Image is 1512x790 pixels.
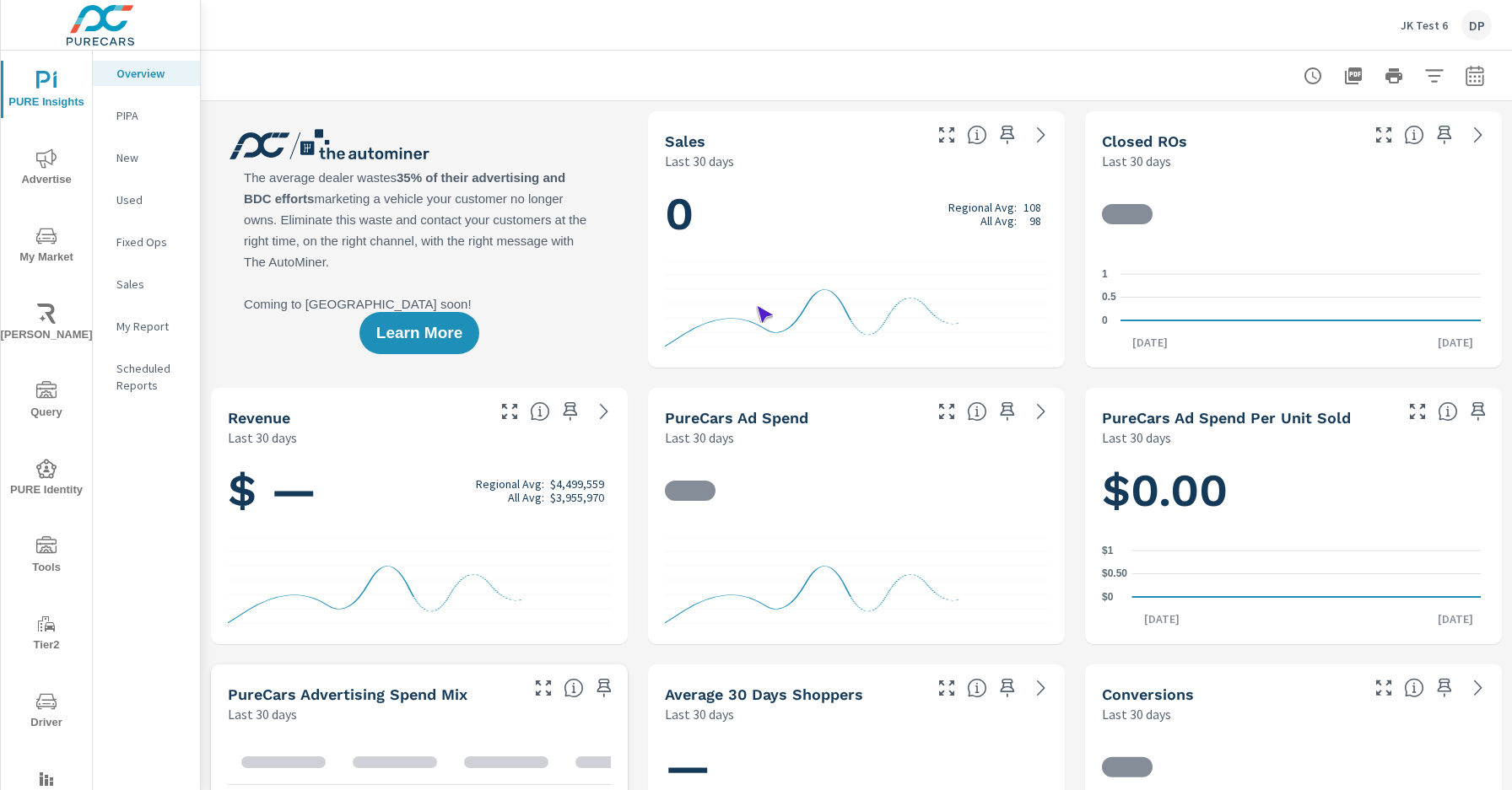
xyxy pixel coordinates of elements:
p: Last 30 days [1102,427,1171,448]
button: Make Fullscreen [496,398,523,425]
p: [DATE] [1426,610,1485,627]
span: Total cost of media for all PureCars channels for the selected dealership group over the selected... [967,401,987,422]
span: Save this to your personalized report [994,121,1021,148]
a: See more details in report [1028,398,1055,425]
button: Make Fullscreen [1404,398,1431,425]
span: Number of Repair Orders Closed by the selected dealership group over the selected time range. [So... [1404,125,1424,145]
button: "Export Report to PDF" [1336,59,1370,93]
text: 0.5 [1102,292,1116,304]
span: My Market [6,226,87,267]
p: [DATE] [1426,334,1485,351]
span: The number of dealer-specified goals completed by a visitor. [Source: This data is provided by th... [1404,678,1424,698]
div: DP [1461,10,1492,40]
div: Overview [93,61,200,86]
div: Fixed Ops [93,229,200,255]
p: Last 30 days [228,427,297,448]
a: See more details in report [1465,121,1492,148]
h5: Conversions [1102,685,1194,703]
span: Save this to your personalized report [591,674,618,701]
h5: PureCars Ad Spend Per Unit Sold [1102,409,1351,427]
p: 108 [1023,201,1041,214]
div: Scheduled Reports [93,356,200,398]
h5: Closed ROs [1102,132,1187,150]
h1: $ — [228,462,611,519]
p: Last 30 days [228,704,297,724]
span: Save this to your personalized report [1465,398,1492,425]
p: Regional Avg: [476,477,544,491]
div: New [93,145,200,170]
span: Tier2 [6,614,87,655]
span: Save this to your personalized report [557,398,584,425]
span: Save this to your personalized report [1431,121,1458,148]
p: Last 30 days [1102,151,1171,171]
p: Overview [116,65,186,82]
text: 1 [1102,268,1108,280]
p: [DATE] [1132,610,1191,627]
span: Tools [6,536,87,578]
p: My Report [116,318,186,335]
h5: PureCars Ad Spend [665,409,808,427]
span: Advertise [6,148,87,190]
text: $1 [1102,545,1114,556]
p: All Avg: [508,491,544,504]
h5: Sales [665,132,705,150]
p: Last 30 days [665,704,734,724]
span: Average cost of advertising per each vehicle sold at the dealer over the selected date range. The... [1438,401,1458,422]
button: Make Fullscreen [1370,121,1397,148]
p: Last 30 days [1102,704,1171,724]
div: PIPA [93,103,200,128]
span: Driver [6,691,87,733]
span: Save this to your personalized report [1431,674,1458,701]
button: Print Report [1377,59,1411,93]
h5: PureCars Advertising Spend Mix [228,685,467,703]
p: $4,499,559 [550,477,604,491]
text: $0.50 [1102,568,1127,580]
a: See more details in report [1028,674,1055,701]
h1: $0.00 [1102,462,1485,519]
h1: 0 [665,185,1048,243]
a: See more details in report [1465,674,1492,701]
p: [DATE] [1120,334,1180,351]
p: Last 30 days [665,427,734,448]
p: 98 [1029,214,1041,228]
span: Save this to your personalized report [994,398,1021,425]
button: Make Fullscreen [530,674,557,701]
p: Scheduled Reports [116,360,186,394]
a: See more details in report [1028,121,1055,148]
span: PURE Identity [6,459,87,500]
p: $3,955,970 [550,491,604,504]
span: This table looks at how you compare to the amount of budget you spend per channel as opposed to y... [564,678,584,698]
span: Learn More [376,325,462,341]
button: Make Fullscreen [1370,674,1397,701]
h5: Revenue [228,409,290,427]
p: Last 30 days [665,151,734,171]
a: See more details in report [591,398,618,425]
p: JK Test 6 [1401,18,1448,33]
p: All Avg: [980,214,1017,228]
div: My Report [93,314,200,339]
button: Make Fullscreen [933,674,960,701]
span: Save this to your personalized report [994,674,1021,701]
span: Query [6,381,87,422]
p: Used [116,191,186,208]
p: Sales [116,276,186,293]
span: A rolling 30 day total of daily Shoppers on the dealership website, averaged over the selected da... [967,678,987,698]
span: PURE Insights [6,71,87,112]
span: Total sales revenue over the selected date range. [Source: This data is sourced from the dealer’s... [530,401,550,422]
button: Make Fullscreen [933,398,960,425]
p: Regional Avg: [948,201,1017,214]
span: [PERSON_NAME] [6,304,87,345]
p: New [116,149,186,166]
button: Make Fullscreen [933,121,960,148]
button: Select Date Range [1458,59,1492,93]
span: Number of vehicles sold by the dealership over the selected date range. [Source: This data is sou... [967,125,987,145]
h5: Average 30 Days Shoppers [665,685,863,703]
button: Learn More [359,312,479,354]
text: $0 [1102,591,1114,603]
button: Apply Filters [1417,59,1451,93]
div: Used [93,187,200,212]
p: PIPA [116,107,186,124]
p: Fixed Ops [116,234,186,250]
div: Sales [93,271,200,297]
text: 0 [1102,314,1108,326]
